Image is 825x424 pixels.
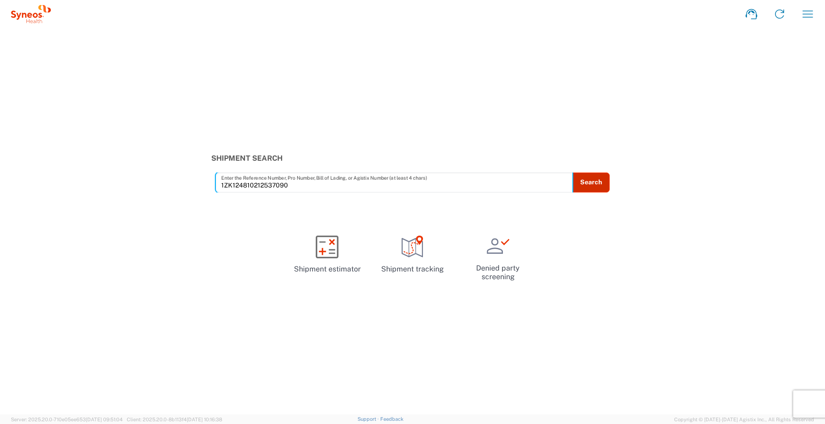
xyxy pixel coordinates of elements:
[187,417,222,422] span: [DATE] 10:16:38
[674,415,814,424] span: Copyright © [DATE]-[DATE] Agistix Inc., All Rights Reserved
[358,416,380,422] a: Support
[211,154,614,163] h3: Shipment Search
[86,417,123,422] span: [DATE] 09:51:04
[380,416,403,422] a: Feedback
[11,417,123,422] span: Server: 2025.20.0-710e05ee653
[373,227,452,282] a: Shipment tracking
[459,227,537,289] a: Denied party screening
[572,173,610,192] button: Search
[288,227,366,282] a: Shipment estimator
[127,417,222,422] span: Client: 2025.20.0-8b113f4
